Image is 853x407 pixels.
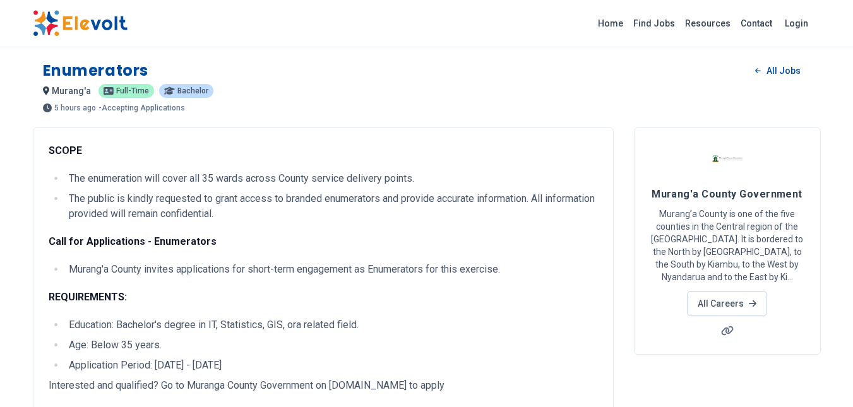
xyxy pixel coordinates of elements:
a: Login [777,11,816,36]
img: Murang'a County Government [712,143,743,175]
span: 5 hours ago [54,104,96,112]
strong: SCOPE [49,145,82,156]
li: Age: Below 35 years. [65,338,598,353]
span: Full-time [116,87,149,95]
span: Bachelor [177,87,208,95]
a: Resources [680,13,736,33]
li: Murang'a County invites applications for short-term engagement as Enumerators for this exercise. [65,262,598,277]
img: Elevolt [33,10,128,37]
a: All Jobs [745,61,810,80]
h1: Enumerators [43,61,149,81]
a: Find Jobs [628,13,680,33]
a: Home [593,13,628,33]
li: Application Period: [DATE] - [DATE] [65,358,598,373]
span: Murang'a County Government [652,188,802,200]
p: Murang’a County is one of the five counties in the Central region of the [GEOGRAPHIC_DATA]. It is... [650,208,805,283]
li: The public is kindly requested to grant access to branded enumerators and provide accurate inform... [65,191,598,221]
p: - Accepting Applications [98,104,185,112]
p: Interested and qualified? Go to Muranga County Government on [DOMAIN_NAME] to apply [49,378,598,393]
li: The enumeration will cover all 35 wards across County service delivery points. [65,171,598,186]
a: Contact [736,13,777,33]
iframe: Chat Widget [790,346,853,407]
li: Education: Bachelor's degree in IT, Statistics, GIS, ora related field. [65,317,598,333]
strong: Call for Applications - Enumerators [49,235,217,247]
strong: REQUIREMENTS: [49,291,127,303]
span: murang'a [52,86,91,96]
a: All Careers [687,291,767,316]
